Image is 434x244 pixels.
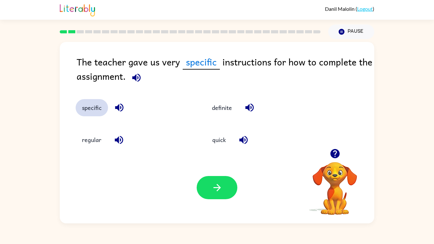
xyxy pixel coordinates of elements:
button: specific [76,99,108,116]
span: specific [183,55,220,70]
video: Your browser must support playing .mp4 files to use Literably. Please try using another browser. [303,152,367,216]
img: Literably [60,3,95,17]
a: Logout [357,6,373,12]
div: ( ) [325,6,374,12]
span: Danil Malolin [325,6,356,12]
div: The teacher gave us very instructions for how to complete the assignment. [77,55,374,86]
button: quick [206,131,232,148]
button: regular [76,131,108,148]
button: Pause [328,24,374,39]
button: definite [206,99,238,116]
